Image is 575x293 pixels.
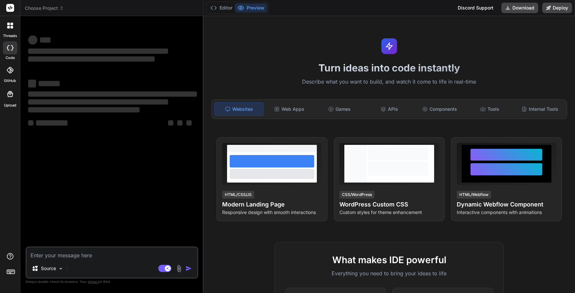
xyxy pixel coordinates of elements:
[235,3,267,12] button: Preview
[28,120,33,126] span: ‌
[208,3,235,12] button: Editor
[177,120,182,126] span: ‌
[28,99,168,105] span: ‌
[175,265,183,272] img: attachment
[542,3,572,13] button: Deploy
[222,200,322,209] h4: Modern Landing Page
[465,102,514,116] div: Tools
[339,209,439,216] p: Custom styles for theme enhancement
[285,253,493,267] h2: What makes IDE powerful
[222,209,322,216] p: Responsive design with smooth interactions
[25,5,64,11] span: Choose Project
[457,200,556,209] h4: Dynamic Webflow Component
[222,191,254,199] div: HTML/CSS/JS
[28,35,37,45] span: ‌
[186,120,192,126] span: ‌
[315,102,364,116] div: Games
[3,33,17,39] label: threads
[339,191,374,199] div: CSS/WordPress
[185,265,192,272] img: icon
[457,209,556,216] p: Interactive components with animations
[39,81,60,86] span: ‌
[41,265,56,272] p: Source
[36,120,67,126] span: ‌
[168,120,173,126] span: ‌
[454,3,497,13] div: Discord Support
[40,37,50,43] span: ‌
[265,102,314,116] div: Web Apps
[28,56,155,62] span: ‌
[365,102,414,116] div: APIs
[4,103,16,108] label: Upload
[4,78,16,84] label: GitHub
[214,102,264,116] div: Websites
[207,62,571,74] h1: Turn ideas into code instantly
[515,102,564,116] div: Internal Tools
[339,200,439,209] h4: WordPress Custom CSS
[28,49,168,54] span: ‌
[457,191,491,199] div: HTML/Webflow
[26,279,198,285] p: Always double-check its answers. Your in Bind
[285,269,493,277] p: Everything you need to bring your ideas to life
[28,80,36,88] span: ‌
[28,91,197,97] span: ‌
[415,102,464,116] div: Components
[501,3,538,13] button: Download
[6,55,15,61] label: code
[28,107,140,112] span: ‌
[207,78,571,86] p: Describe what you want to build, and watch it come to life in real-time
[58,266,64,271] img: Pick Models
[88,280,100,283] span: privacy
